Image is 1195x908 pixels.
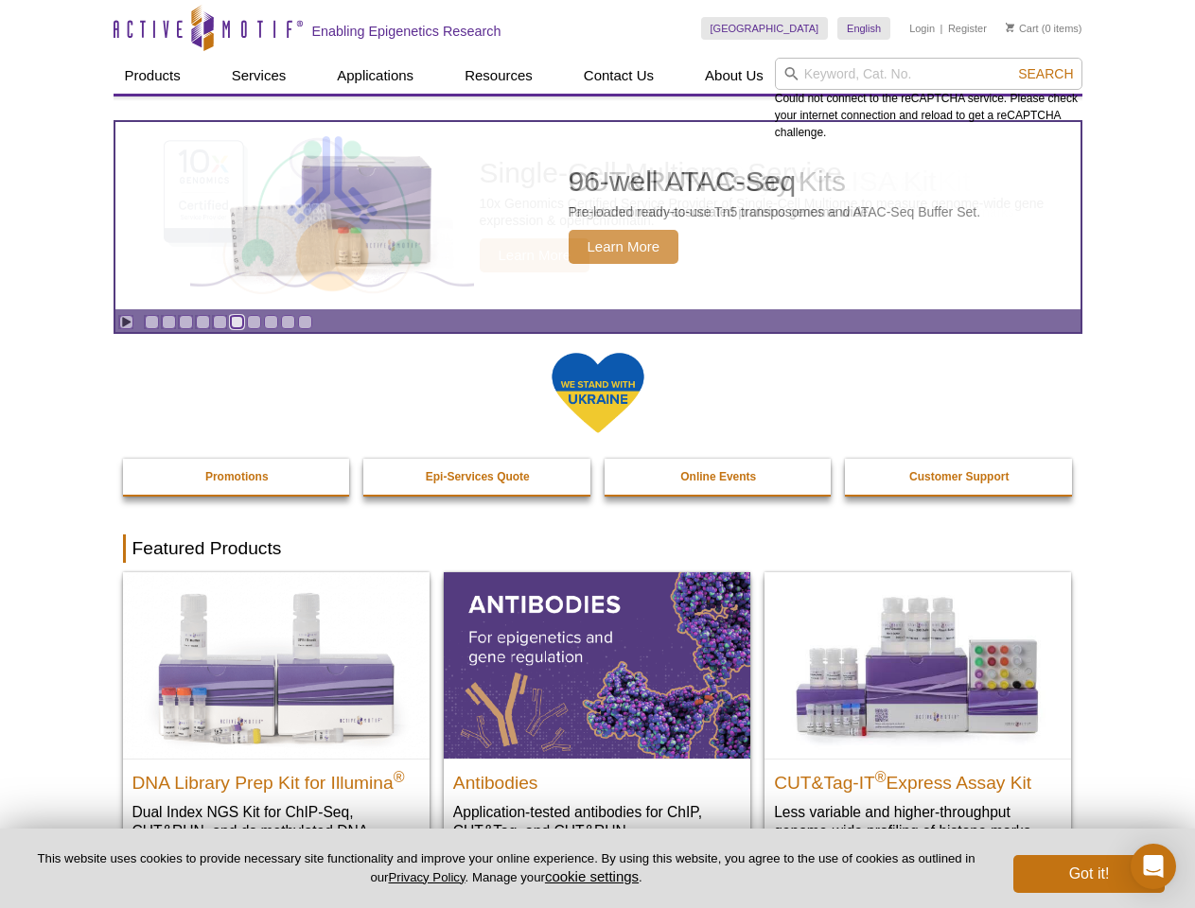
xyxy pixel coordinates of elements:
[220,58,298,94] a: Services
[1006,22,1039,35] a: Cart
[680,470,756,483] strong: Online Events
[909,22,935,35] a: Login
[569,203,981,220] p: Pre-loaded ready-to-use Tn5 transposomes and ATAC-Seq Buffer Set.
[115,122,1081,309] a: Active Motif Kit photo 96-well ATAC-Seq Pre-loaded ready-to-use Tn5 transposomes and ATAC-Seq Buf...
[426,470,530,483] strong: Epi-Services Quote
[569,230,679,264] span: Learn More
[453,58,544,94] a: Resources
[837,17,890,40] a: English
[162,315,176,329] a: Go to slide 2
[845,459,1074,495] a: Customer Support
[230,315,244,329] a: Go to slide 6
[701,17,829,40] a: [GEOGRAPHIC_DATA]
[115,122,1081,309] article: 96-well ATAC-Seq
[114,58,192,94] a: Products
[1131,844,1176,889] div: Open Intercom Messenger
[312,23,501,40] h2: Enabling Epigenetics Research
[940,17,943,40] li: |
[394,768,405,784] sup: ®
[214,145,450,287] img: Active Motif Kit photo
[123,572,430,758] img: DNA Library Prep Kit for Illumina
[1012,65,1079,82] button: Search
[179,315,193,329] a: Go to slide 3
[453,764,741,793] h2: Antibodies
[775,58,1082,90] input: Keyword, Cat. No.
[132,764,420,793] h2: DNA Library Prep Kit for Illumina
[909,470,1009,483] strong: Customer Support
[30,850,982,886] p: This website uses cookies to provide necessary site functionality and improve your online experie...
[1018,66,1073,81] span: Search
[1006,23,1014,32] img: Your Cart
[132,802,420,860] p: Dual Index NGS Kit for ChIP-Seq, CUT&RUN, and ds methylated DNA assays.
[764,572,1071,758] img: CUT&Tag-IT® Express Assay Kit
[694,58,775,94] a: About Us
[774,802,1062,841] p: Less variable and higher-throughput genome-wide profiling of histone marks​.
[123,459,352,495] a: Promotions
[444,572,750,758] img: All Antibodies
[764,572,1071,859] a: CUT&Tag-IT® Express Assay Kit CUT&Tag-IT®Express Assay Kit Less variable and higher-throughput ge...
[325,58,425,94] a: Applications
[605,459,834,495] a: Online Events
[551,351,645,435] img: We Stand With Ukraine
[569,167,981,196] h2: 96-well ATAC-Seq
[545,868,639,884] button: cookie settings
[123,572,430,878] a: DNA Library Prep Kit for Illumina DNA Library Prep Kit for Illumina® Dual Index NGS Kit for ChIP-...
[388,870,465,884] a: Privacy Policy
[572,58,665,94] a: Contact Us
[1006,17,1082,40] li: (0 items)
[281,315,295,329] a: Go to slide 9
[453,802,741,841] p: Application-tested antibodies for ChIP, CUT&Tag, and CUT&RUN.
[444,572,750,859] a: All Antibodies Antibodies Application-tested antibodies for ChIP, CUT&Tag, and CUT&RUN.
[123,534,1073,563] h2: Featured Products
[1013,855,1165,893] button: Got it!
[247,315,261,329] a: Go to slide 7
[775,58,1082,141] div: Could not connect to the reCAPTCHA service. Please check your internet connection and reload to g...
[875,768,887,784] sup: ®
[264,315,278,329] a: Go to slide 8
[774,764,1062,793] h2: CUT&Tag-IT Express Assay Kit
[196,315,210,329] a: Go to slide 4
[363,459,592,495] a: Epi-Services Quote
[298,315,312,329] a: Go to slide 10
[145,315,159,329] a: Go to slide 1
[205,470,269,483] strong: Promotions
[213,315,227,329] a: Go to slide 5
[948,22,987,35] a: Register
[119,315,133,329] a: Toggle autoplay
